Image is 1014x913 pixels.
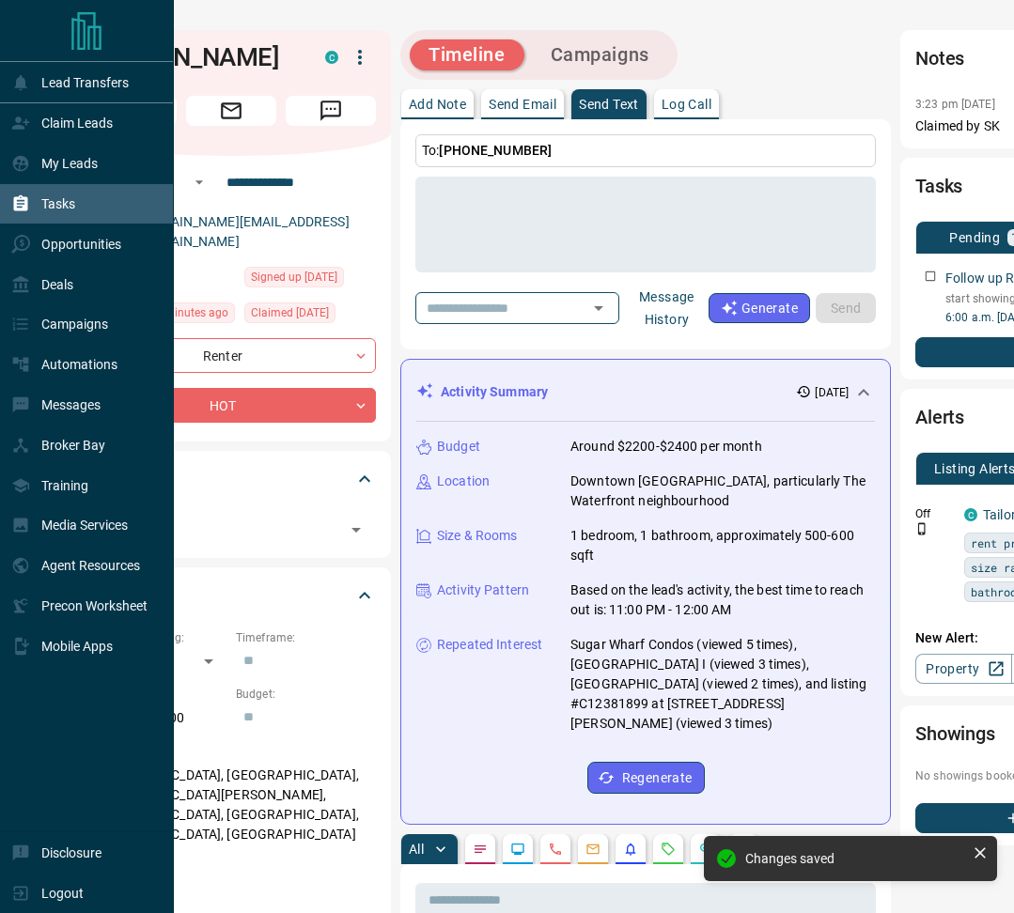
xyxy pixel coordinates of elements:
div: Wed Sep 10 2025 [244,302,376,329]
button: Open [188,171,211,193]
button: Campaigns [532,39,668,70]
h2: Notes [915,43,964,73]
span: [PHONE_NUMBER] [439,143,552,158]
div: Renter [86,338,376,373]
p: Log Call [662,98,711,111]
p: Size & Rooms [437,526,518,546]
span: Email [186,96,276,126]
button: Timeline [410,39,524,70]
button: Open [585,295,612,321]
p: Repeated Interest [437,635,542,655]
p: Activity Pattern [437,580,529,600]
p: Location [437,472,490,491]
p: Around $2200-$2400 per month [570,437,762,456]
svg: Listing Alerts [623,842,638,857]
a: Property [915,654,1012,684]
button: Generate [709,293,810,323]
div: HOT [86,388,376,423]
div: Tags [86,456,376,502]
svg: Push Notification Only [915,522,928,535]
div: Criteria [86,573,376,618]
p: Based on the lead's activity, the best time to reach out is: 11:00 PM - 12:00 AM [570,580,875,620]
p: All [409,843,424,856]
p: Add Note [409,98,466,111]
p: Pending [949,231,1000,244]
p: Timeframe: [236,629,376,646]
div: condos.ca [325,51,338,64]
p: 1 bedroom, 1 bathroom, approximately 500-600 sqft [570,526,875,565]
span: Message [286,96,376,126]
div: condos.ca [964,508,977,521]
svg: Opportunities [698,842,713,857]
div: Activity Summary[DATE] [416,375,875,410]
div: Wed Sep 03 2025 [244,267,376,293]
p: To: [415,134,876,167]
p: Motivation: [86,859,376,876]
p: [DATE] [815,384,849,401]
h2: Tasks [915,171,962,201]
button: Regenerate [587,762,705,794]
p: 3:23 pm [DATE] [915,98,995,111]
p: Activity Summary [441,382,548,402]
h1: [PERSON_NAME] [86,42,297,72]
p: [GEOGRAPHIC_DATA], [GEOGRAPHIC_DATA], [GEOGRAPHIC_DATA][PERSON_NAME], [GEOGRAPHIC_DATA], [GEOGRAP... [86,760,376,850]
a: [DOMAIN_NAME][EMAIL_ADDRESS][DOMAIN_NAME] [137,214,350,249]
svg: Emails [585,842,601,857]
p: Off [915,505,953,522]
svg: Notes [473,842,488,857]
p: Send Email [489,98,556,111]
p: Sugar Wharf Condos (viewed 5 times), [GEOGRAPHIC_DATA] I (viewed 3 times), [GEOGRAPHIC_DATA] (vie... [570,635,875,734]
button: Message History [625,282,709,334]
p: Downtown [GEOGRAPHIC_DATA], particularly The Waterfront neighbourhood [570,472,875,511]
svg: Requests [661,842,676,857]
div: Changes saved [745,851,965,866]
h2: Alerts [915,402,964,432]
button: Open [343,517,369,543]
span: Signed up [DATE] [251,268,337,286]
svg: Calls [548,842,563,857]
p: Areas Searched: [86,743,376,760]
p: Send Text [579,98,639,111]
span: Claimed [DATE] [251,303,329,322]
svg: Lead Browsing Activity [510,842,525,857]
h2: Showings [915,719,995,749]
p: Budget: [236,686,376,703]
p: Budget [437,437,480,456]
